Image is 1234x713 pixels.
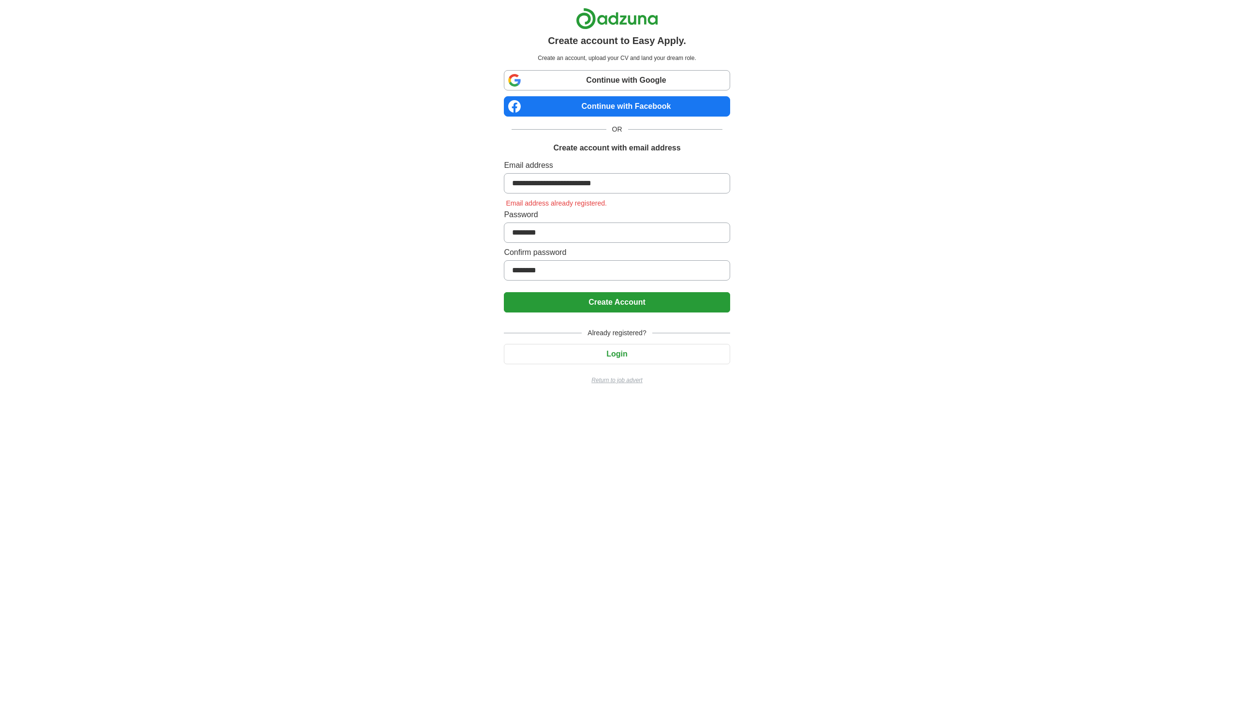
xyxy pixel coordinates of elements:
label: Password [504,209,730,221]
a: Login [504,350,730,358]
button: Login [504,344,730,364]
a: Continue with Google [504,70,730,90]
h1: Create account with email address [553,142,680,154]
label: Email address [504,160,730,171]
a: Continue with Facebook [504,96,730,117]
label: Confirm password [504,247,730,258]
img: Adzuna logo [576,8,658,30]
p: Create an account, upload your CV and land your dream role. [506,54,728,62]
span: Already registered? [582,328,652,338]
span: OR [606,124,628,134]
h1: Create account to Easy Apply. [548,33,686,48]
span: Email address already registered. [504,199,609,207]
a: Return to job advert [504,376,730,385]
button: Create Account [504,292,730,312]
